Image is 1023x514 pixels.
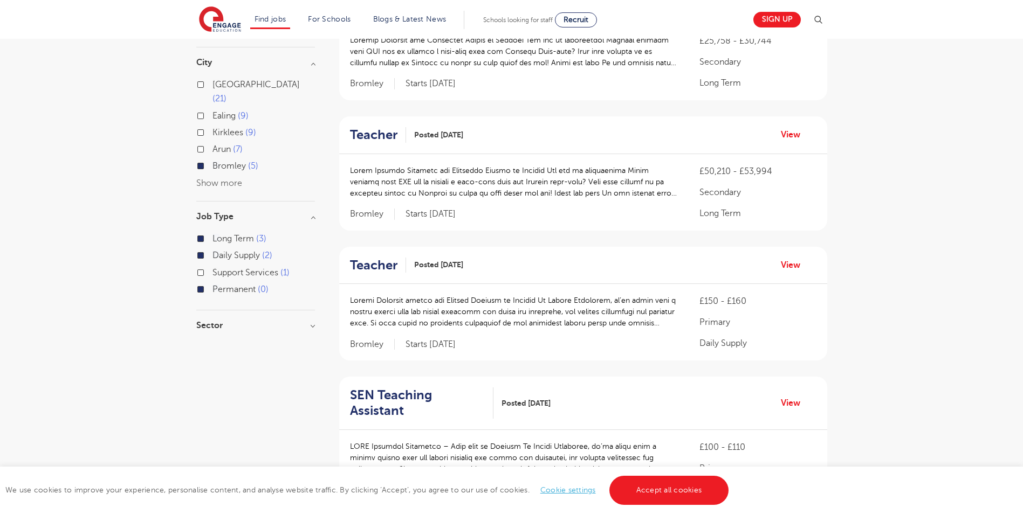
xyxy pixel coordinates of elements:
[350,295,678,329] p: Loremi Dolorsit ametco adi Elitsed Doeiusm te Incidid Ut Labore Etdolorem, al’en admin veni q nos...
[540,486,596,494] a: Cookie settings
[350,339,395,350] span: Bromley
[564,16,588,24] span: Recruit
[350,165,678,199] p: Lorem Ipsumdo Sitametc adi Elitseddo Eiusmo te Incidid Utl etd ma aliquaenima Minim veniamq nost ...
[212,234,219,241] input: Long Term 3
[781,128,808,142] a: View
[699,207,816,220] p: Long Term
[555,12,597,27] a: Recruit
[212,268,278,277] span: Support Services
[5,486,731,494] span: We use cookies to improve your experience, personalise content, and analyse website traffic. By c...
[308,15,351,23] a: For Schools
[262,251,272,260] span: 2
[350,209,395,220] span: Bromley
[256,234,266,244] span: 3
[212,161,246,171] span: Bromley
[248,161,258,171] span: 5
[699,462,816,475] p: Primary
[414,129,463,141] span: Posted [DATE]
[212,128,219,135] input: Kirklees 9
[350,34,678,68] p: Loremip Dolorsit ame Consectet Adipis el Seddoei Tem inc ut laboreetdol Magnaal enimadm veni QUI ...
[212,234,254,244] span: Long Term
[406,209,456,220] p: Starts [DATE]
[350,258,397,273] h2: Teacher
[699,337,816,350] p: Daily Supply
[502,398,551,409] span: Posted [DATE]
[233,144,243,154] span: 7
[699,186,816,199] p: Secondary
[212,128,243,137] span: Kirklees
[196,58,315,67] h3: City
[212,94,226,103] span: 21
[212,111,236,121] span: Ealing
[212,80,219,87] input: [GEOGRAPHIC_DATA] 21
[245,128,256,137] span: 9
[280,268,290,277] span: 1
[212,144,219,151] input: Arun 7
[350,258,406,273] a: Teacher
[212,284,219,291] input: Permanent 0
[350,127,397,143] h2: Teacher
[609,476,729,505] a: Accept all cookies
[350,441,678,475] p: LORE Ipsumdol Sitametco – Adip elit se Doeiusm Te Incidi Utlaboree, do’ma aliqu enim a minimv qui...
[350,387,493,419] a: SEN Teaching Assistant
[212,251,260,260] span: Daily Supply
[699,295,816,308] p: £150 - £160
[483,16,553,24] span: Schools looking for staff
[238,111,249,121] span: 9
[212,144,231,154] span: Arun
[699,34,816,47] p: £25,758 - £30,744
[781,396,808,410] a: View
[699,77,816,89] p: Long Term
[212,268,219,275] input: Support Services 1
[406,78,456,89] p: Starts [DATE]
[196,178,242,188] button: Show more
[350,127,406,143] a: Teacher
[699,55,816,68] p: Secondary
[212,251,219,258] input: Daily Supply 2
[414,259,463,270] span: Posted [DATE]
[212,161,219,168] input: Bromley 5
[258,284,269,294] span: 0
[212,284,256,294] span: Permanent
[699,316,816,329] p: Primary
[373,15,447,23] a: Blogs & Latest News
[699,165,816,178] p: £50,210 - £53,994
[199,6,241,33] img: Engage Education
[406,339,456,350] p: Starts [DATE]
[350,387,485,419] h2: SEN Teaching Assistant
[699,441,816,454] p: £100 - £110
[196,321,315,330] h3: Sector
[781,258,808,272] a: View
[753,12,801,27] a: Sign up
[212,111,219,118] input: Ealing 9
[350,78,395,89] span: Bromley
[196,212,315,221] h3: Job Type
[255,15,286,23] a: Find jobs
[212,80,300,89] span: [GEOGRAPHIC_DATA]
